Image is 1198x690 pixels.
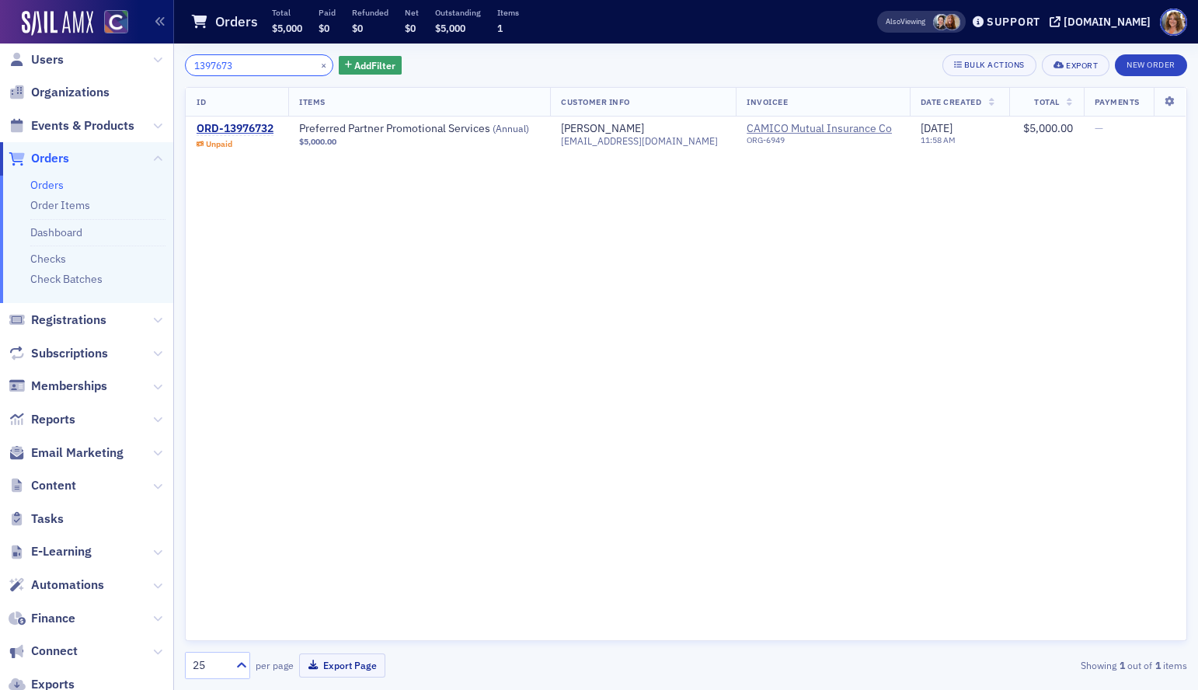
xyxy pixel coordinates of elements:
span: — [1095,121,1103,135]
span: [EMAIL_ADDRESS][DOMAIN_NAME] [561,135,718,147]
div: Bulk Actions [964,61,1025,69]
div: Also [886,16,900,26]
span: Viewing [886,16,925,27]
span: $5,000 [435,22,465,34]
a: Content [9,477,76,494]
button: New Order [1115,54,1187,76]
span: Connect [31,643,78,660]
span: Preferred Partner Promotional Services [299,122,529,136]
p: Net [405,7,419,18]
div: [DOMAIN_NAME] [1064,15,1151,29]
a: Reports [9,411,75,428]
button: [DOMAIN_NAME] [1050,16,1156,27]
a: Check Batches [30,272,103,286]
a: Registrations [9,312,106,329]
span: Automations [31,577,104,594]
span: Reports [31,411,75,428]
span: $5,000.00 [1023,121,1073,135]
span: Payments [1095,96,1140,107]
a: View Homepage [93,10,128,37]
span: Date Created [921,96,981,107]
a: E-Learning [9,543,92,560]
a: ORD-13976732 [197,122,273,136]
span: Organizations [31,84,110,101]
p: Refunded [352,7,388,18]
p: Items [497,7,519,18]
a: Checks [30,252,66,266]
span: 1 [497,22,503,34]
span: Tasks [31,511,64,528]
span: Pamela Galey-Coleman [933,14,949,30]
a: Dashboard [30,225,82,239]
div: Unpaid [206,139,232,149]
span: Events & Products [31,117,134,134]
div: Showing out of items [864,658,1187,672]
button: Bulk Actions [942,54,1036,76]
img: SailAMX [104,10,128,34]
span: Total [1034,96,1060,107]
a: CAMICO Mutual Insurance Co [747,122,892,136]
div: Export [1066,61,1098,70]
p: Outstanding [435,7,481,18]
span: $5,000 [272,22,302,34]
a: New Order [1115,57,1187,71]
div: ORG-6949 [747,135,892,151]
span: Content [31,477,76,494]
span: Profile [1160,9,1187,36]
a: Order Items [30,198,90,212]
span: ( Annual ) [493,122,529,134]
button: Export Page [299,653,385,678]
span: Email Marketing [31,444,124,462]
div: Support [987,15,1040,29]
p: Paid [319,7,336,18]
span: $5,000.00 [299,137,336,147]
a: Users [9,51,64,68]
h1: Orders [215,12,258,31]
button: Export [1042,54,1109,76]
a: Email Marketing [9,444,124,462]
a: Finance [9,610,75,627]
a: Automations [9,577,104,594]
span: CAMICO Mutual Insurance Co [747,122,899,152]
a: Events & Products [9,117,134,134]
span: Add Filter [354,58,395,72]
div: 25 [193,657,227,674]
input: Search… [185,54,333,76]
span: [DATE] [921,121,952,135]
span: $0 [319,22,329,34]
time: 11:58 AM [921,134,956,145]
span: Orders [31,150,69,167]
button: AddFilter [339,56,402,75]
a: Preferred Partner Promotional Services (Annual) [299,122,529,136]
a: Organizations [9,84,110,101]
a: Tasks [9,511,64,528]
img: SailAMX [22,11,93,36]
a: Subscriptions [9,345,108,362]
span: Items [299,96,326,107]
span: Subscriptions [31,345,108,362]
span: ID [197,96,206,107]
label: per page [256,658,294,672]
span: Registrations [31,312,106,329]
a: Memberships [9,378,107,395]
span: Sheila Duggan [944,14,960,30]
strong: 1 [1116,658,1127,672]
button: × [317,57,331,71]
span: E-Learning [31,543,92,560]
a: Orders [9,150,69,167]
span: Users [31,51,64,68]
span: Customer Info [561,96,630,107]
p: Total [272,7,302,18]
span: $0 [352,22,363,34]
span: Invoicee [747,96,788,107]
a: Orders [30,178,64,192]
strong: 1 [1152,658,1163,672]
span: Finance [31,610,75,627]
span: $0 [405,22,416,34]
a: Connect [9,643,78,660]
a: [PERSON_NAME] [561,122,644,136]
